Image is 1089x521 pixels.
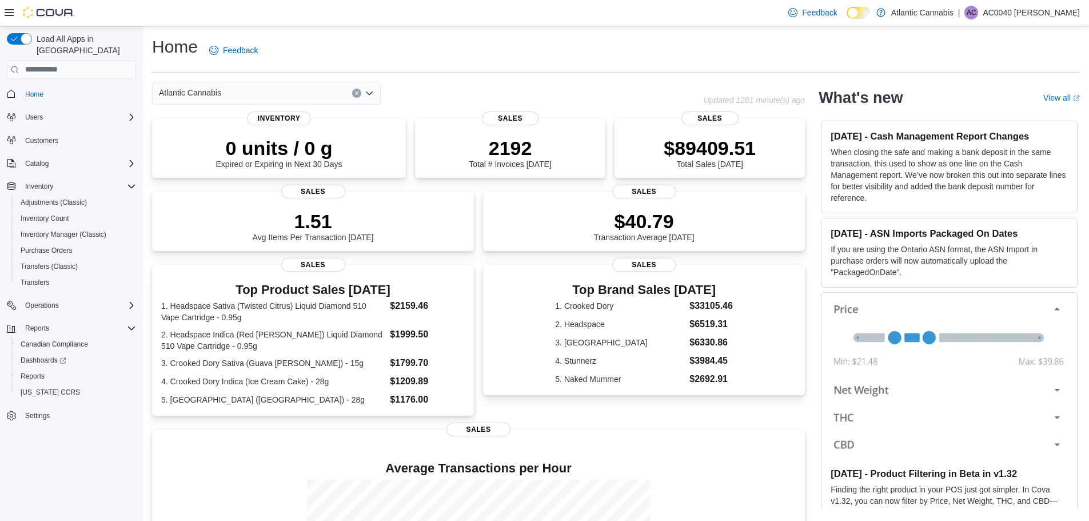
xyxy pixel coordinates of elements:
[16,337,93,351] a: Canadian Compliance
[161,283,465,297] h3: Top Product Sales [DATE]
[16,385,85,399] a: [US_STATE] CCRS
[161,462,796,475] h4: Average Transactions per Hour
[21,321,136,335] span: Reports
[21,157,136,170] span: Catalog
[21,372,45,381] span: Reports
[831,228,1068,239] h3: [DATE] - ASN Imports Packaged On Dates
[21,110,136,124] span: Users
[23,7,74,18] img: Cova
[891,6,954,19] p: Atlantic Cannabis
[11,352,141,368] a: Dashboards
[281,258,345,272] span: Sales
[831,244,1068,278] p: If you are using the Ontario ASN format, the ASN Import in purchase orders will now automatically...
[983,6,1080,19] p: AC0040 [PERSON_NAME]
[664,137,756,160] p: $89409.51
[365,89,374,98] button: Open list of options
[247,112,311,125] span: Inventory
[784,1,841,24] a: Feedback
[802,7,837,18] span: Feedback
[964,6,978,19] div: AC0040 Collins Brittany
[16,212,74,225] a: Inventory Count
[16,228,111,241] a: Inventory Manager (Classic)
[11,258,141,275] button: Transfers (Classic)
[689,354,733,368] dd: $3984.45
[16,276,54,289] a: Transfers
[161,300,385,323] dt: 1. Headspace Sativa (Twisted Citrus) Liquid Diamond 510 Vape Cartridge - 0.95g
[967,6,976,19] span: AC
[390,328,465,341] dd: $1999.50
[555,337,685,348] dt: 3. [GEOGRAPHIC_DATA]
[11,242,141,258] button: Purchase Orders
[16,337,136,351] span: Canadian Compliance
[16,196,91,209] a: Adjustments (Classic)
[16,228,136,241] span: Inventory Manager (Classic)
[16,196,136,209] span: Adjustments (Classic)
[689,336,733,349] dd: $6330.86
[161,376,385,387] dt: 4. Crooked Dory Indica (Ice Cream Cake) - 28g
[16,276,136,289] span: Transfers
[25,90,43,99] span: Home
[21,299,63,312] button: Operations
[594,210,695,242] div: Transaction Average [DATE]
[16,385,136,399] span: Washington CCRS
[216,137,342,160] p: 0 units / 0 g
[555,373,685,385] dt: 5. Naked Mummer
[2,407,141,424] button: Settings
[21,157,53,170] button: Catalog
[21,230,106,239] span: Inventory Manager (Classic)
[21,134,63,148] a: Customers
[2,109,141,125] button: Users
[253,210,374,242] div: Avg Items Per Transaction [DATE]
[958,6,960,19] p: |
[555,283,733,297] h3: Top Brand Sales [DATE]
[2,132,141,149] button: Customers
[2,297,141,313] button: Operations
[223,45,258,56] span: Feedback
[555,300,685,312] dt: 1. Crooked Dory
[16,369,49,383] a: Reports
[831,130,1068,142] h3: [DATE] - Cash Management Report Changes
[689,317,733,331] dd: $6519.31
[21,246,73,255] span: Purchase Orders
[16,212,136,225] span: Inventory Count
[689,372,733,386] dd: $2692.91
[1073,95,1080,102] svg: External link
[152,35,198,58] h1: Home
[21,87,136,101] span: Home
[161,329,385,352] dt: 2. Headspace Indica (Red [PERSON_NAME]) Liquid Diamond 510 Vape Cartridge - 0.95g
[2,86,141,102] button: Home
[21,409,54,423] a: Settings
[21,198,87,207] span: Adjustments (Classic)
[11,384,141,400] button: [US_STATE] CCRS
[21,180,58,193] button: Inventory
[32,33,136,56] span: Load All Apps in [GEOGRAPHIC_DATA]
[21,388,80,397] span: [US_STATE] CCRS
[469,137,551,169] div: Total # Invoices [DATE]
[25,411,50,420] span: Settings
[16,369,136,383] span: Reports
[689,299,733,313] dd: $33105.46
[11,210,141,226] button: Inventory Count
[390,375,465,388] dd: $1209.89
[281,185,345,198] span: Sales
[21,356,66,365] span: Dashboards
[11,275,141,291] button: Transfers
[216,137,342,169] div: Expired or Expiring in Next 30 Days
[482,112,539,125] span: Sales
[159,86,221,100] span: Atlantic Cannabis
[16,244,136,257] span: Purchase Orders
[25,182,53,191] span: Inventory
[161,394,385,405] dt: 5. [GEOGRAPHIC_DATA] ([GEOGRAPHIC_DATA]) - 28g
[21,299,136,312] span: Operations
[555,319,685,330] dt: 2. Headspace
[390,299,465,313] dd: $2159.46
[831,146,1068,204] p: When closing the safe and making a bank deposit in the same transaction, this used to show as one...
[11,194,141,210] button: Adjustments (Classic)
[2,156,141,172] button: Catalog
[25,324,49,333] span: Reports
[21,321,54,335] button: Reports
[16,244,77,257] a: Purchase Orders
[16,260,82,273] a: Transfers (Classic)
[21,133,136,148] span: Customers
